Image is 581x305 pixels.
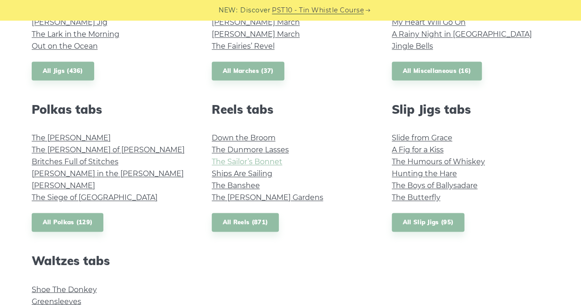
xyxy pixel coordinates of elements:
a: [PERSON_NAME] Jig [32,18,107,27]
a: Shoe The Donkey [32,285,97,294]
a: The Sailor’s Bonnet [212,157,282,166]
a: The [PERSON_NAME] [32,133,111,142]
a: All Marches (37) [212,61,285,80]
a: The Humours of Whiskey [392,157,485,166]
a: Britches Full of Stitches [32,157,118,166]
a: All Polkas (129) [32,213,104,232]
a: Hunting the Hare [392,169,457,178]
h2: Waltzes tabs [32,254,190,268]
a: The Siege of [GEOGRAPHIC_DATA] [32,193,158,202]
a: All Jigs (436) [32,61,94,80]
a: [PERSON_NAME] in the [PERSON_NAME] [32,169,184,178]
a: Jingle Bells [392,42,433,50]
a: The [PERSON_NAME] of [PERSON_NAME] [32,145,185,154]
a: The [PERSON_NAME] Gardens [212,193,323,202]
a: Out on the Ocean [32,42,98,50]
a: All Reels (871) [212,213,279,232]
a: [PERSON_NAME] March [212,18,300,27]
a: The Banshee [212,181,260,190]
a: The Dunmore Lasses [212,145,289,154]
span: Discover [240,5,271,16]
h2: Slip Jigs tabs [392,102,550,116]
a: [PERSON_NAME] [32,181,95,190]
span: NEW: [219,5,237,16]
a: Slide from Grace [392,133,452,142]
a: PST10 - Tin Whistle Course [272,5,364,16]
h2: Polkas tabs [32,102,190,116]
a: The Fairies’ Revel [212,42,275,50]
a: [PERSON_NAME] March [212,30,300,39]
a: My Heart Will Go On [392,18,466,27]
a: The Butterfly [392,193,440,202]
h2: Reels tabs [212,102,370,116]
a: All Miscellaneous (16) [392,61,482,80]
a: All Slip Jigs (95) [392,213,464,232]
a: A Rainy Night in [GEOGRAPHIC_DATA] [392,30,532,39]
a: Ships Are Sailing [212,169,272,178]
a: Down the Broom [212,133,276,142]
a: The Boys of Ballysadare [392,181,478,190]
a: A Fig for a Kiss [392,145,444,154]
a: The Lark in the Morning [32,30,119,39]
